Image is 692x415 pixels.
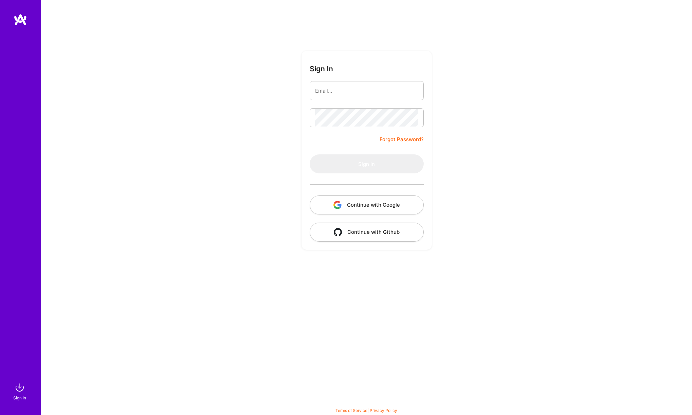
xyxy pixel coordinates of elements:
a: Terms of Service [335,408,367,413]
img: icon [333,201,342,209]
a: sign inSign In [14,381,26,401]
button: Continue with Google [310,195,424,214]
img: icon [334,228,342,236]
img: sign in [13,381,26,394]
img: logo [14,14,27,26]
a: Privacy Policy [370,408,397,413]
button: Continue with Github [310,223,424,242]
div: © 2025 ATeams Inc., All rights reserved. [41,395,692,412]
button: Sign In [310,154,424,173]
span: | [335,408,397,413]
a: Forgot Password? [380,135,424,144]
div: Sign In [13,394,26,401]
h3: Sign In [310,64,333,73]
input: Email... [315,82,418,99]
